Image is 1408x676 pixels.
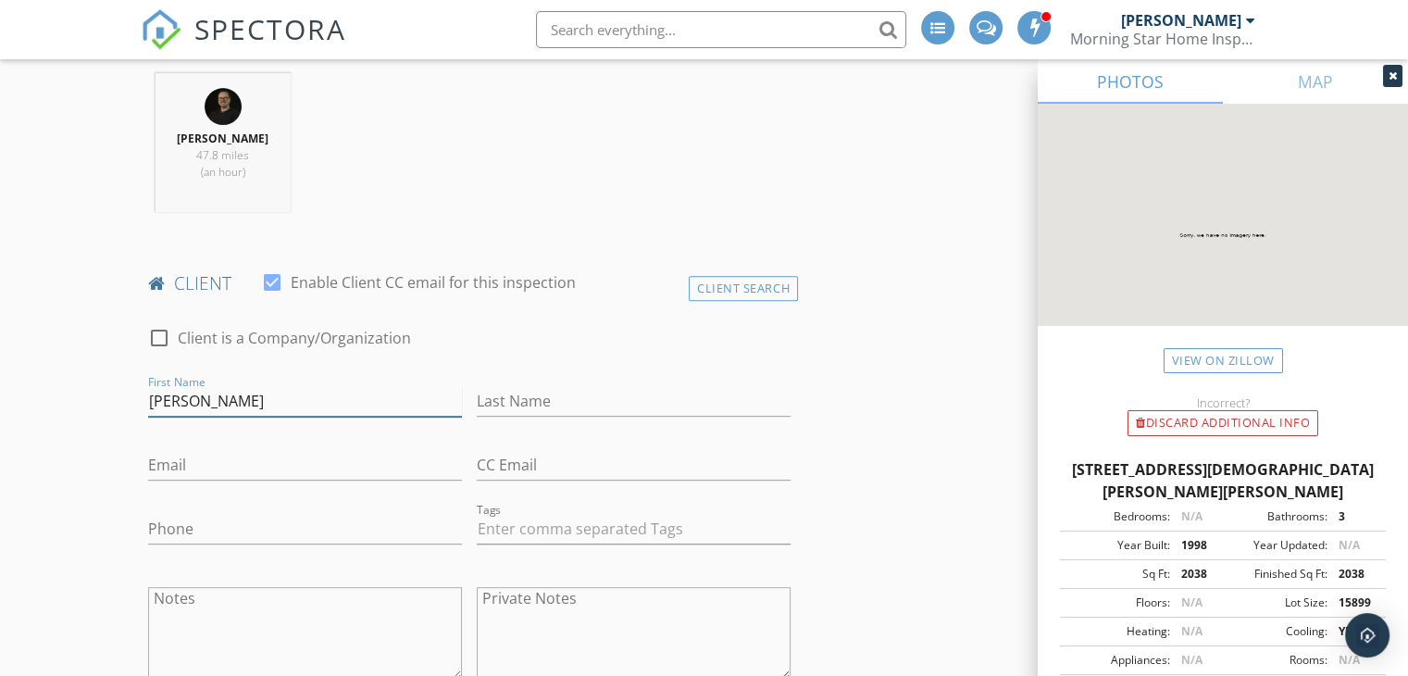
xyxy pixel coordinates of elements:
div: YES [1327,623,1380,640]
div: 3 [1327,508,1380,525]
span: N/A [1181,652,1202,668]
h4: client [148,271,791,295]
span: SPECTORA [194,9,346,48]
div: Heating: [1065,623,1170,640]
div: 1998 [1170,537,1223,554]
span: N/A [1339,537,1360,553]
div: Rooms: [1223,652,1327,669]
strong: [PERSON_NAME] [177,131,268,146]
div: Floors: [1065,595,1170,611]
span: (an hour) [201,164,245,180]
div: Year Built: [1065,537,1170,554]
div: Sq Ft: [1065,566,1170,582]
img: The Best Home Inspection Software - Spectora [141,9,181,50]
div: [STREET_ADDRESS][DEMOGRAPHIC_DATA][PERSON_NAME][PERSON_NAME] [1060,458,1386,503]
div: Finished Sq Ft: [1223,566,1327,582]
label: Client is a Company/Organization [178,329,411,347]
span: 47.8 miles [196,147,249,163]
img: isaac_morning_star_home_inspection_1.jpg [205,88,242,125]
div: [PERSON_NAME] [1121,11,1241,30]
a: PHOTOS [1038,59,1223,104]
a: SPECTORA [141,25,346,64]
label: Enable Client CC email for this inspection [291,273,576,292]
div: Discard Additional info [1128,410,1318,436]
div: Bedrooms: [1065,508,1170,525]
div: Morning Star Home Inspection [1070,30,1255,48]
span: N/A [1181,595,1202,610]
a: View on Zillow [1164,348,1283,373]
div: Open Intercom Messenger [1345,613,1389,657]
input: Search everything... [536,11,906,48]
div: 2038 [1170,566,1223,582]
img: streetview [1038,104,1408,370]
div: Year Updated: [1223,537,1327,554]
div: Lot Size: [1223,595,1327,611]
div: 15899 [1327,595,1380,611]
div: Cooling: [1223,623,1327,640]
div: Incorrect? [1038,395,1408,410]
span: N/A [1181,508,1202,524]
div: Appliances: [1065,652,1170,669]
span: N/A [1339,652,1360,668]
div: Bathrooms: [1223,508,1327,525]
a: MAP [1223,59,1408,104]
div: Client Search [689,276,798,301]
div: 2038 [1327,566,1380,582]
span: N/A [1181,623,1202,639]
